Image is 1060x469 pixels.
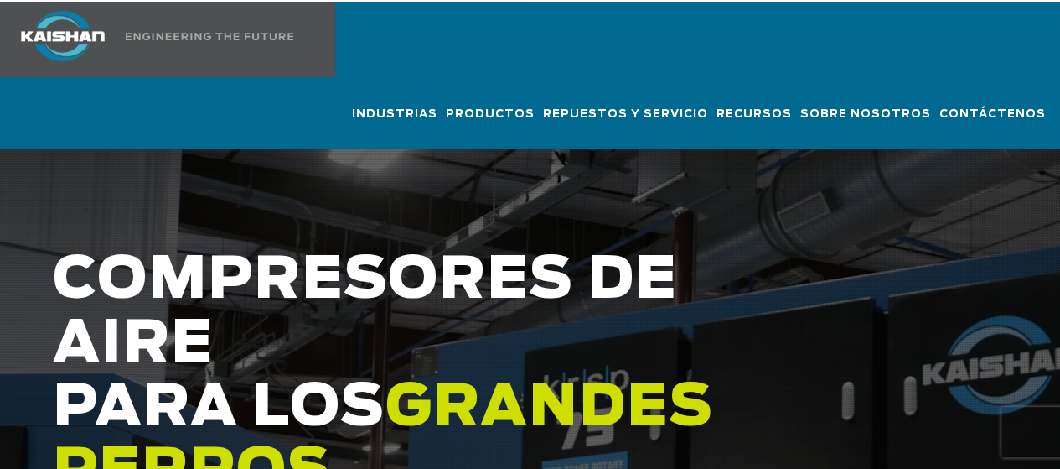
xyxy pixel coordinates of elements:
[800,109,931,120] font: Sobre nosotros
[53,253,678,373] font: COMPRESORES DE AIRE
[126,33,293,40] img: Ingeniería del futuro
[543,109,708,120] font: Repuestos y servicio
[352,92,437,149] a: Industrias
[446,109,535,120] font: Productos
[939,92,1046,149] a: Contáctenos
[446,92,535,149] a: Productos
[939,109,1046,120] font: Contáctenos
[543,92,708,149] a: Repuestos y servicio
[716,92,792,149] a: Recursos
[800,92,931,149] a: Sobre nosotros
[53,380,385,437] font: PARA LOS
[716,109,792,120] font: Recursos
[352,109,437,120] font: Industrias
